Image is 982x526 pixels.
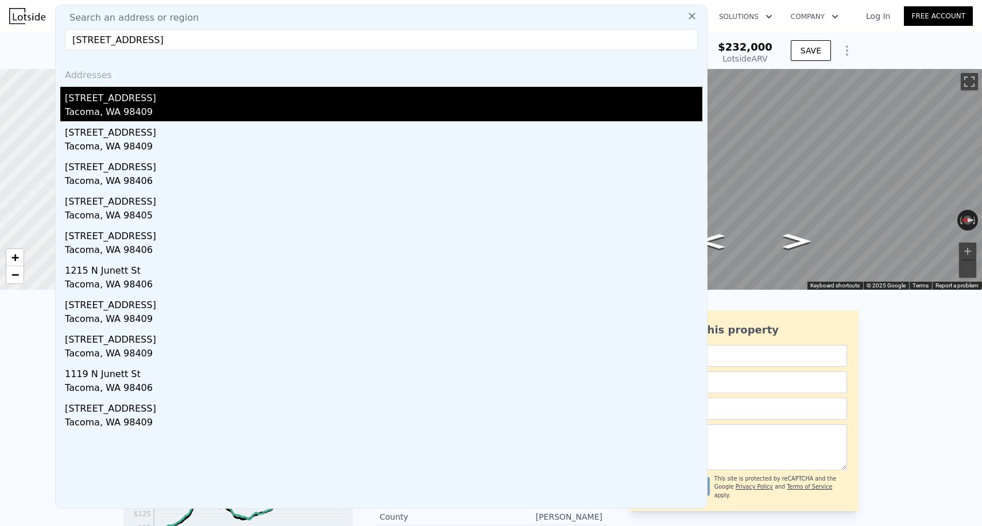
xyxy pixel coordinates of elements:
[65,121,702,140] div: [STREET_ADDRESS]
[957,210,964,231] button: Rotate counterclockwise
[867,282,906,289] span: © 2025 Google
[972,210,979,231] button: Rotate clockwise
[11,250,19,264] span: +
[959,243,976,260] button: Zoom in
[65,416,702,432] div: Tacoma, WA 98409
[65,259,702,278] div: 1215 N Junett St
[718,53,772,64] div: Lotside ARV
[6,249,24,266] a: Zoom in
[904,6,973,26] a: Free Account
[810,282,860,290] button: Keyboard shortcuts
[525,69,982,290] div: Map
[133,510,151,518] tspan: $125
[736,483,773,490] a: Privacy Policy
[525,69,982,290] div: Street View
[957,216,978,224] button: Reset the view
[640,398,847,420] input: Phone
[710,6,782,27] button: Solutions
[852,10,904,22] a: Log In
[11,267,19,282] span: −
[640,371,847,393] input: Email
[961,73,978,90] button: Toggle fullscreen view
[491,511,602,523] div: [PERSON_NAME]
[65,328,702,347] div: [STREET_ADDRESS]
[640,345,847,367] input: Name
[771,231,823,252] path: Go South, Mima Rd SW
[787,483,832,490] a: Terms of Service
[65,225,702,243] div: [STREET_ADDRESS]
[65,105,702,121] div: Tacoma, WA 98409
[60,11,199,25] span: Search an address or region
[913,282,929,289] a: Terms (opens in new tab)
[685,231,737,252] path: Go North, Mima Rd SW
[836,39,859,62] button: Show Options
[959,260,976,278] button: Zoom out
[65,243,702,259] div: Tacoma, WA 98406
[714,475,847,500] div: This site is protected by reCAPTCHA and the Google and apply.
[782,6,848,27] button: Company
[9,8,45,24] img: Lotside
[935,282,979,289] a: Report a problem
[640,322,847,338] div: Ask about this property
[65,156,702,174] div: [STREET_ADDRESS]
[65,347,702,363] div: Tacoma, WA 98409
[65,174,702,190] div: Tacoma, WA 98406
[65,381,702,397] div: Tacoma, WA 98406
[65,397,702,416] div: [STREET_ADDRESS]
[65,140,702,156] div: Tacoma, WA 98409
[6,266,24,283] a: Zoom out
[60,59,702,87] div: Addresses
[791,40,831,61] button: SAVE
[65,209,702,225] div: Tacoma, WA 98405
[380,511,491,523] div: County
[718,41,772,53] span: $232,000
[65,294,702,312] div: [STREET_ADDRESS]
[65,87,702,105] div: [STREET_ADDRESS]
[65,278,702,294] div: Tacoma, WA 98406
[65,29,698,50] input: Enter an address, city, region, neighborhood or zip code
[65,190,702,209] div: [STREET_ADDRESS]
[65,363,702,381] div: 1119 N Junett St
[65,312,702,328] div: Tacoma, WA 98409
